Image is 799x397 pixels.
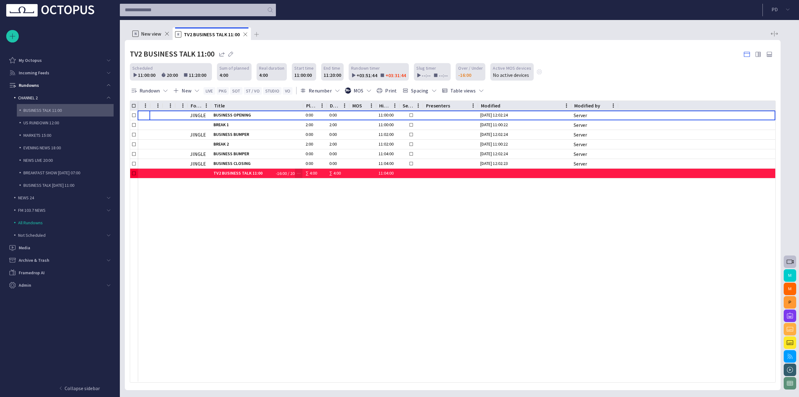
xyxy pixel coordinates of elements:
p: No active devices [493,71,529,79]
span: Real duration [259,65,284,71]
div: 0:00 [306,161,324,166]
div: Server [574,112,587,119]
p: NEWS LIVE 20:00 [23,157,114,163]
h2: TV2 BUSINESS TALK 11:00 [130,50,214,58]
button: Menu [340,101,349,110]
div: 20:00 [167,71,181,79]
div: BUSINESS TALK [DATE] 11:00 [17,179,114,191]
span: New view [141,31,161,37]
button: Renumber [299,85,341,96]
div: Hit time [379,102,390,109]
div: RTV2 BUSINESS TALK 11:00 [173,27,251,40]
div: Format [188,101,211,111]
div: Plan dur [303,101,327,111]
p: NEWS 24 [18,195,107,201]
div: 11:00:00 [138,71,159,79]
div: 11:04:00 [379,151,397,157]
div: BREAK 2 [213,140,301,149]
button: PD [767,4,795,15]
span: Sum of planned [219,65,249,71]
div: -16:00 [458,71,471,79]
p: CHANNEL 2 [18,95,107,101]
div: 0:00 [306,132,324,137]
p: Archive & Trash [19,257,49,263]
div: Duration [330,102,340,109]
span: BREAK 1 [213,122,301,128]
button: PKG [217,87,229,95]
div: 0:00 [329,112,339,118]
p: Framedrop AI [19,270,45,276]
div: Presenters [426,102,450,109]
button: Menu [202,101,211,110]
div: Send to LiveU [399,101,423,111]
button: M [784,269,796,282]
p: Admin [19,282,31,288]
p: N [132,31,139,37]
button: Menu [609,101,618,110]
span: Scheduled [132,65,153,71]
div: Title [211,101,303,111]
div: Pg [138,101,150,111]
span: Active MOS devices [493,65,531,71]
div: 4:00 [259,71,268,79]
button: Menu [367,101,376,110]
div: 0:00 [329,151,339,157]
div: BUSINESS BUMPER [213,130,301,139]
div: 8/27 11:00:22 [480,141,510,147]
div: Modified by [574,102,600,109]
div: Duration [327,101,349,111]
p: Rundowns [19,82,39,88]
p: MARKETS 15:00 [23,132,114,138]
div: JINGLE [190,112,206,119]
div: Hit time [376,101,399,111]
div: 8/31 12:02:24 [480,132,510,137]
p: Incoming Feeds [19,70,49,76]
p: All Rundowns [18,220,114,226]
span: BUSINESS CLOSING [213,161,301,166]
span: End time [324,65,340,71]
button: M [784,283,796,295]
button: Menu [414,101,423,110]
p: My Octopus [19,57,42,63]
div: 11:04:00 [379,161,397,166]
button: Menu [141,101,150,110]
button: LIVE [203,87,215,95]
button: SOT [230,87,243,95]
div: BUSINESS TALK 11:00 [17,104,114,117]
div: 11:00:00 [294,71,312,79]
p: R [175,31,181,37]
div: 2:00 [306,141,324,147]
span: TV2 BUSINESS TALK 11:00 [184,31,240,37]
div: NEWS LIVE 20:00 [17,154,114,166]
div: 8/27 11:00:22 [480,122,510,128]
div: 8/31 12:02:24 [480,151,510,157]
div: BREAK 1 [213,120,301,130]
img: Octopus News Room [6,4,94,17]
ul: main menu [6,54,114,382]
div: EVENING NEWS 18:00 [17,141,114,154]
span: Rundown timer [351,65,380,71]
button: Print [375,85,399,96]
div: MARKETS 15:00 [17,129,114,141]
div: JINGLE [190,151,206,157]
button: New [172,85,201,96]
span: -16:00 / 20:00 [275,170,301,176]
button: STUDIO [263,87,282,95]
div: 11:02:00 [379,132,397,137]
button: Menu [317,101,327,110]
button: Menu [468,101,478,110]
button: Spacing [401,85,438,96]
div: Title [214,102,225,109]
button: Table views [441,85,485,96]
span: BUSINESS BUMPER [213,151,301,157]
button: MOS [344,85,373,96]
button: Menu [153,101,163,110]
p: FM 103.7 NEWS [18,207,107,213]
div: 8/31 12:02:23 [480,161,510,166]
div: BUSINESS CLOSING [213,159,301,168]
div: 0:00 [329,161,339,166]
span: BREAK 2 [213,141,301,147]
button: Menu [178,101,188,110]
button: Menu [562,101,571,110]
div: Modified by [571,101,618,111]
